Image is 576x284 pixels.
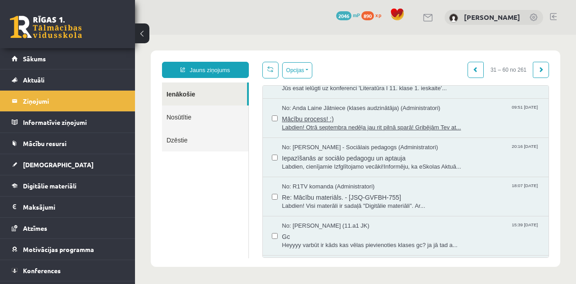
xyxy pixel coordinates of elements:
a: [DEMOGRAPHIC_DATA] [12,154,124,175]
a: Motivācijas programma [12,239,124,260]
span: Labdien! Visi materāli ir sadaļā "Digitālie materiāli". Ar... [147,167,405,176]
span: Labdien! Otrā septembra nedēļa jau rit pilnā sparā! Gribējām Tev at... [147,89,405,97]
span: 31 – 60 no 261 [349,27,398,43]
span: Atzīmes [23,224,47,232]
span: Digitālie materiāli [23,182,76,190]
span: 2046 [336,11,351,20]
legend: Maksājumi [23,197,124,217]
a: No: [PERSON_NAME] - Sociālais pedagogs (Administratori) 20:16 [DATE] Iepazīšanās ar sociālo pedag... [147,109,405,137]
a: Maksājumi [12,197,124,217]
a: Digitālie materiāli [12,175,124,196]
a: Aktuāli [12,69,124,90]
a: Rīgas 1. Tālmācības vidusskola [10,16,82,38]
span: Gc [147,195,405,206]
a: Dzēstie [27,94,113,117]
span: 15:39 [DATE] [377,187,405,194]
a: No: Anda Laine Jātniece (klases audzinātāja) (Administratori) 09:51 [DATE] Mācību process! :) Lab... [147,69,405,97]
a: 890 xp [361,11,386,18]
legend: Informatīvie ziņojumi [23,112,124,133]
a: Atzīmes [12,218,124,238]
span: Aktuāli [23,76,45,84]
a: Mācību resursi [12,133,124,154]
a: Jauns ziņojums [27,27,114,43]
span: 890 [361,11,374,20]
a: [PERSON_NAME] [464,13,520,22]
span: No: R1TV komanda (Administratori) [147,148,240,156]
a: Informatīvie ziņojumi [12,112,124,133]
span: Labdien, cienījamie Izfglītojamo vecāki!Informēju, ka eSkolas Aktuā... [147,128,405,137]
img: Viktorija Bērziņa [449,14,458,23]
span: Iepazīšanās ar sociālo pedagogu un aptauja [147,117,405,128]
span: Heyyyy varbūt ir kāds kas vēlas pievienoties klases gc? ja jā tad a... [147,206,405,215]
span: No: Anda Laine Jātniece (klases audzinātāja) (Administratori) [147,69,306,78]
a: Ienākošie [27,48,112,71]
a: No: [PERSON_NAME] (11.a1 JK) 15:39 [DATE] Gc Heyyyy varbūt ir kāds kas vēlas pievienoties klases ... [147,187,405,215]
span: 09:51 [DATE] [377,69,405,76]
a: Konferences [12,260,124,281]
span: Sākums [23,55,46,63]
legend: Ziņojumi [23,91,124,111]
span: Jūs esat ielūgti uz konferenci 'Literatūra I 11. klase 1. ieskaite'... [147,50,405,58]
span: Motivācijas programma [23,245,94,253]
a: Sākums [12,48,124,69]
a: 2046 mP [336,11,360,18]
a: Ziņojumi [12,91,124,111]
span: No: [PERSON_NAME] (11.a1 JK) [147,187,234,196]
span: [DEMOGRAPHIC_DATA] [23,160,94,169]
span: Mācību resursi [23,139,67,147]
a: Nosūtītie [27,71,113,94]
span: Mācību process! :) [147,78,405,89]
span: xp [375,11,381,18]
button: Opcijas [147,27,177,44]
a: No: R1TV komanda (Administratori) 18:07 [DATE] Re: Mācību materiāls. - [JSQ-GVFBH-755] Labdien! V... [147,148,405,176]
span: 18:07 [DATE] [377,148,405,155]
span: No: [PERSON_NAME] - Sociālais pedagogs (Administratori) [147,109,303,117]
span: mP [353,11,360,18]
span: Re: Mācību materiāls. - [JSQ-GVFBH-755] [147,156,405,167]
span: 20:16 [DATE] [377,109,405,115]
span: Konferences [23,266,61,275]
